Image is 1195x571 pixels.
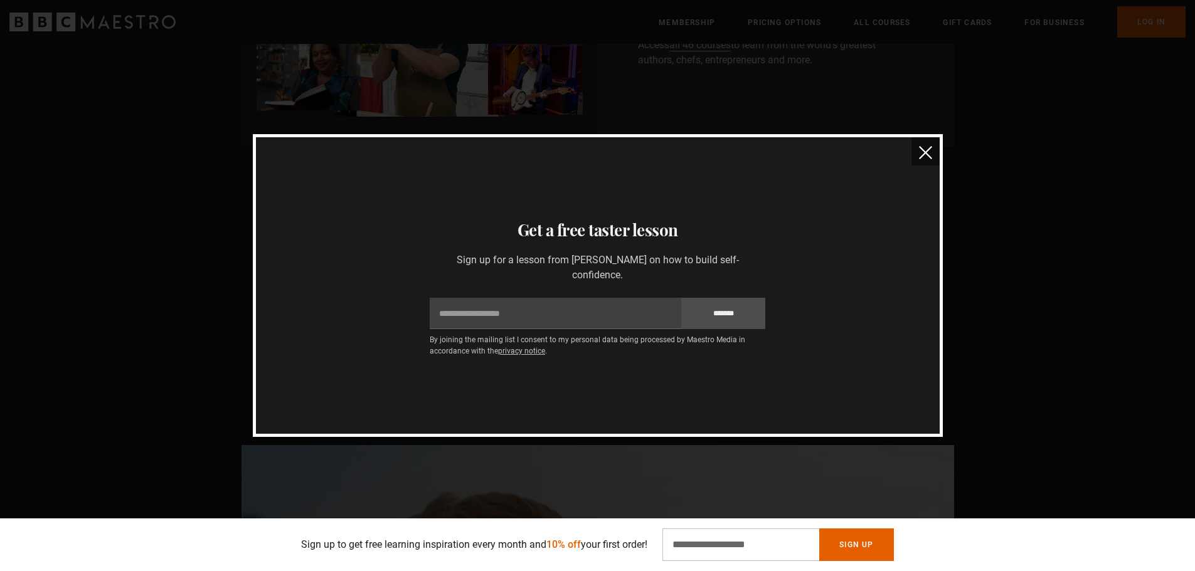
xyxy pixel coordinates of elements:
span: 10% off [546,538,581,550]
a: privacy notice [498,347,545,355]
h3: Get a free taster lesson [271,217,925,243]
button: close [911,137,940,165]
p: Sign up for a lesson from [PERSON_NAME] on how to build self-confidence. [430,253,765,283]
button: Sign Up [819,528,893,561]
p: By joining the mailing list I consent to my personal data being processed by Maestro Media in acc... [430,334,765,357]
p: Sign up to get free learning inspiration every month and your first order! [301,537,647,552]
